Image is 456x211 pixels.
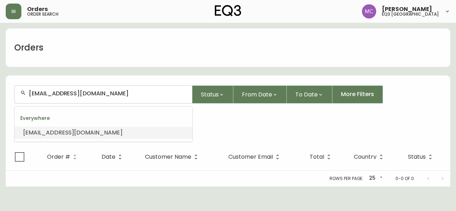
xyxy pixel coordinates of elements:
[362,4,376,19] img: 6dbdb61c5655a9a555815750a11666cc
[145,155,191,159] span: Customer Name
[310,155,324,159] span: Total
[310,154,333,160] span: Total
[332,85,383,104] button: More Filters
[233,85,287,104] button: From Date
[408,154,435,160] span: Status
[29,90,186,97] input: Search
[354,154,386,160] span: Country
[242,90,272,99] span: From Date
[215,5,241,16] img: logo
[228,154,282,160] span: Customer Email
[295,90,318,99] span: To Date
[14,42,43,54] h1: Orders
[341,90,374,98] span: More Filters
[102,154,125,160] span: Date
[330,175,363,182] p: Rows per page:
[15,110,192,127] div: Everywhere
[201,90,219,99] span: Status
[102,155,115,159] span: Date
[27,12,58,16] h5: order search
[228,155,273,159] span: Customer Email
[287,85,332,104] button: To Date
[366,173,384,184] div: 25
[395,175,414,182] p: 0-0 of 0
[47,155,70,159] span: Order #
[382,12,439,16] h5: eq3 [GEOGRAPHIC_DATA]
[408,155,426,159] span: Status
[354,155,377,159] span: Country
[145,154,201,160] span: Customer Name
[27,6,48,12] span: Orders
[23,128,123,137] span: [EMAIL_ADDRESS][DOMAIN_NAME]
[192,85,233,104] button: Status
[382,6,432,12] span: [PERSON_NAME]
[47,154,79,160] span: Order #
